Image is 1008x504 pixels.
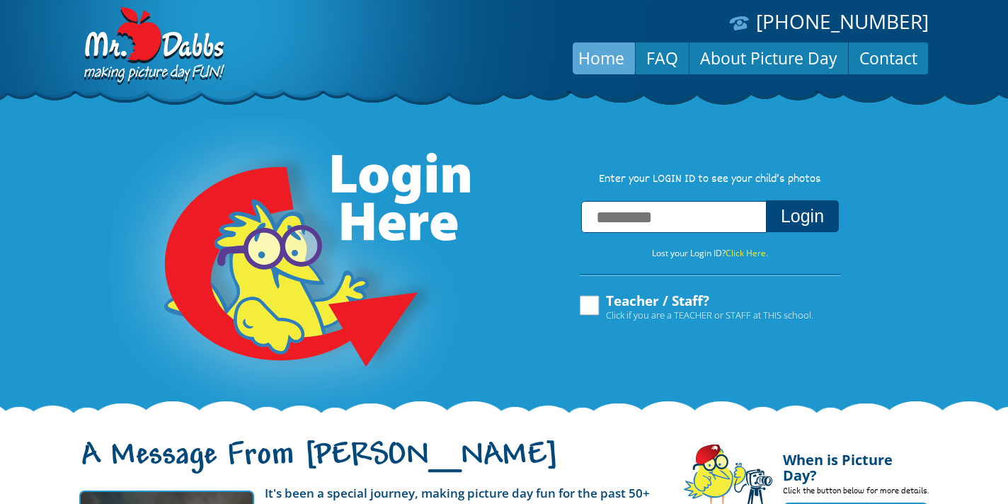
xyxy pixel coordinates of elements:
[606,308,813,322] span: Click if you are a TEACHER or STAFF at THIS school.
[565,172,855,188] p: Enter your LOGIN ID to see your child’s photos
[565,246,855,261] p: Lost your Login ID?
[726,247,768,259] a: Click Here.
[783,444,929,483] h4: When is Picture Day?
[79,449,663,479] h1: A Message From [PERSON_NAME]
[568,41,635,75] a: Home
[783,483,929,503] p: Click the button below for more details.
[756,8,929,35] a: [PHONE_NUMBER]
[578,294,813,321] label: Teacher / Staff?
[79,7,227,86] img: Dabbs Company
[849,41,928,75] a: Contact
[689,41,848,75] a: About Picture Day
[636,41,689,75] a: FAQ
[766,200,839,232] button: Login
[110,117,473,414] img: Login Here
